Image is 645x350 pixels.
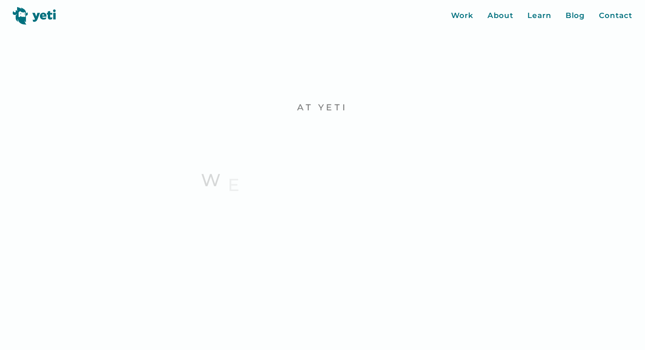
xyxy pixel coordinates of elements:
a: Work [451,10,473,22]
a: Contact [599,10,632,22]
a: Blog [566,10,585,22]
a: Learn [527,10,552,22]
a: About [487,10,514,22]
img: Yeti logo [13,7,56,25]
p: At Yeti [182,102,464,113]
